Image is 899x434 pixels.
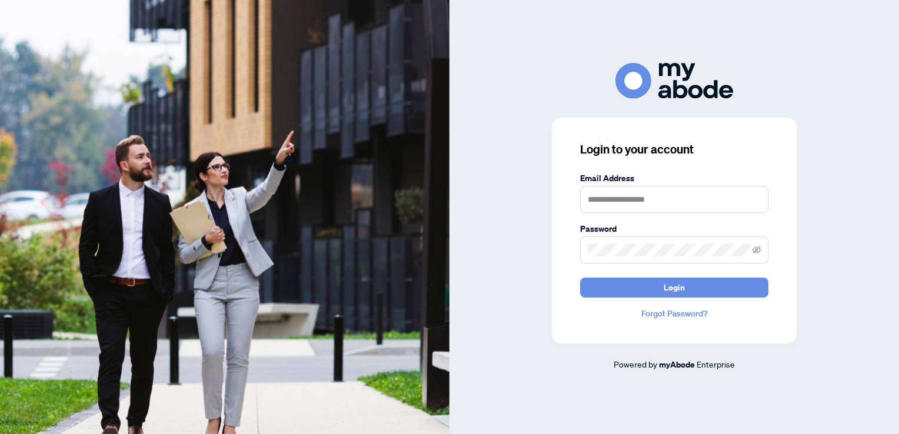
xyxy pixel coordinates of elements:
img: ma-logo [615,63,733,99]
button: Login [580,278,768,298]
label: Password [580,222,768,235]
span: Powered by [614,359,657,369]
span: Login [664,278,685,297]
span: Enterprise [697,359,735,369]
h3: Login to your account [580,141,768,158]
a: Forgot Password? [580,307,768,320]
label: Email Address [580,172,768,185]
a: myAbode [659,358,695,371]
span: eye-invisible [753,246,761,254]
